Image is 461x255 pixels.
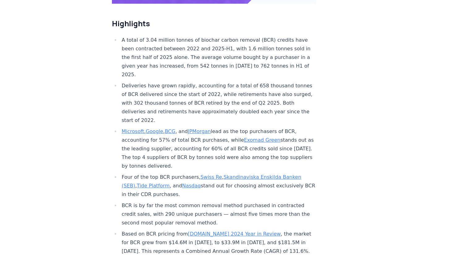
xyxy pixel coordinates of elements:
[188,231,281,237] a: [DOMAIN_NAME] 2024 Year in Review
[146,128,163,134] a: Google
[137,183,169,189] a: Tide Platform
[112,19,317,28] h2: Highlights
[182,183,201,189] a: Nasdaq
[120,36,317,79] li: A total of 3.04 million tonnes of biochar carbon removal (BCR) credits have been contracted betwe...
[120,82,317,125] li: Deliveries have grown rapidly, accounting for a total of 658 thousand tonnes of BCR delivered sin...
[188,128,211,134] a: JPMorgan
[200,174,222,180] a: Swiss Re
[165,128,175,134] a: BCG
[120,173,317,199] li: Four of the top BCR purchasers, , , , and stand out for choosing almost exclusively BCR in their ...
[120,127,317,170] li: , , , and lead as the top purchasers of BCR, accounting for 57% of total BCR purchases, while sta...
[120,201,317,227] li: BCR is by far the most common removal method purchased in contracted credit sales, with 290 uniqu...
[244,137,280,143] a: Exomad Green
[122,128,144,134] a: Microsoft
